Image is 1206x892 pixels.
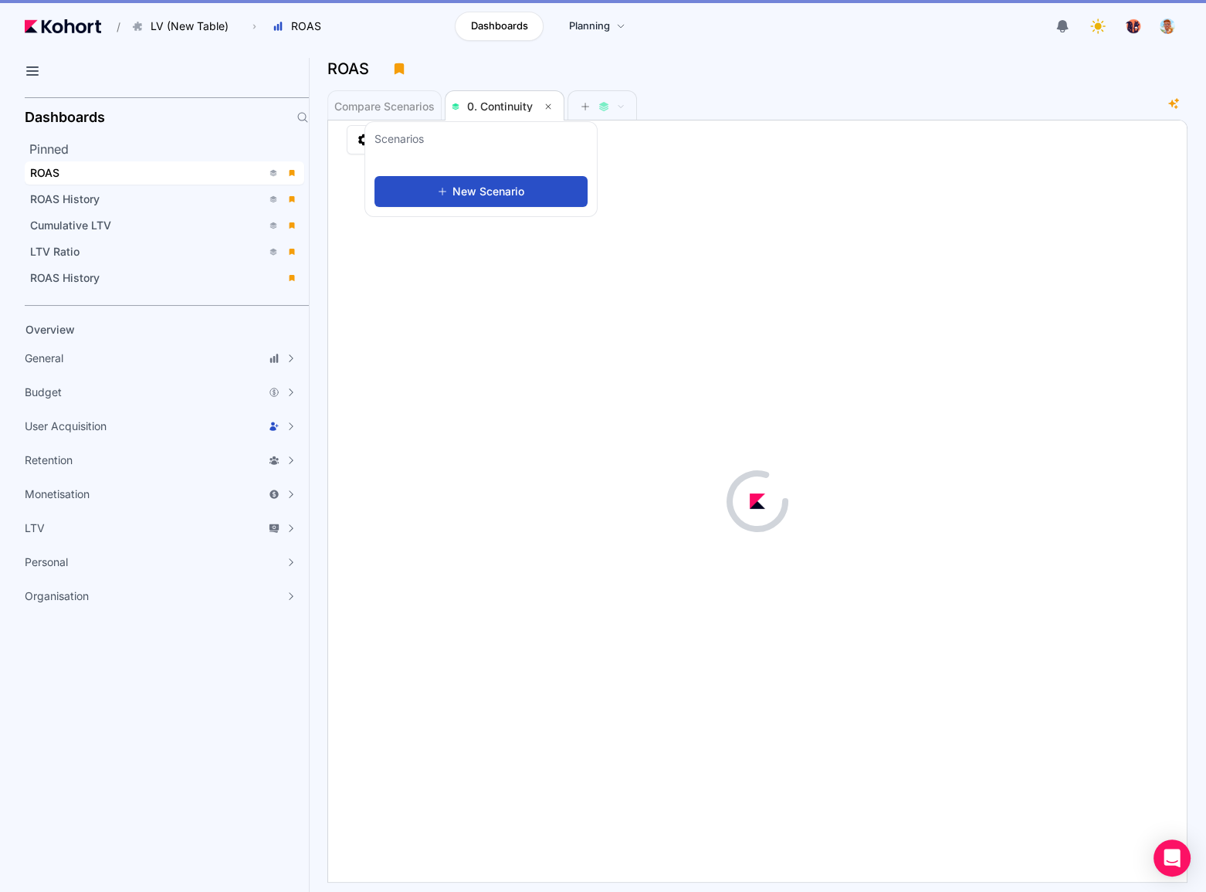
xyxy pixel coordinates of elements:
[25,487,90,502] span: Monetisation
[25,240,304,263] a: LTV Ratio
[29,140,309,158] h2: Pinned
[25,419,107,434] span: User Acquisition
[25,588,89,604] span: Organisation
[327,61,378,76] h3: ROAS
[1153,839,1191,877] div: Open Intercom Messenger
[25,266,304,290] a: ROAS History
[553,12,642,41] a: Planning
[569,19,610,34] span: Planning
[25,385,62,400] span: Budget
[291,19,321,34] span: ROAS
[452,184,524,199] span: New Scenario
[25,521,45,536] span: LTV
[25,453,73,468] span: Retention
[25,214,304,237] a: Cumulative LTV
[467,100,533,113] span: 0. Continuity
[25,555,68,570] span: Personal
[30,271,100,284] span: ROAS History
[30,245,80,258] span: LTV Ratio
[20,318,283,341] a: Overview
[30,219,111,232] span: Cumulative LTV
[347,125,470,154] a: Manage Scenario
[374,131,424,150] h3: Scenarios
[124,13,245,39] button: LV (New Table)
[25,323,75,336] span: Overview
[25,351,63,366] span: General
[1126,19,1141,34] img: logo_TreesPlease_20230726120307121221.png
[470,19,527,34] span: Dashboards
[104,19,120,35] span: /
[25,161,304,185] a: ROAS
[30,192,100,205] span: ROAS History
[30,166,59,179] span: ROAS
[249,20,259,32] span: ›
[455,12,544,41] a: Dashboards
[151,19,229,34] span: LV (New Table)
[264,13,337,39] button: ROAS
[25,19,101,33] img: Kohort logo
[374,176,588,207] button: New Scenario
[25,188,304,211] a: ROAS History
[334,101,435,112] span: Compare Scenarios
[25,110,105,124] h2: Dashboards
